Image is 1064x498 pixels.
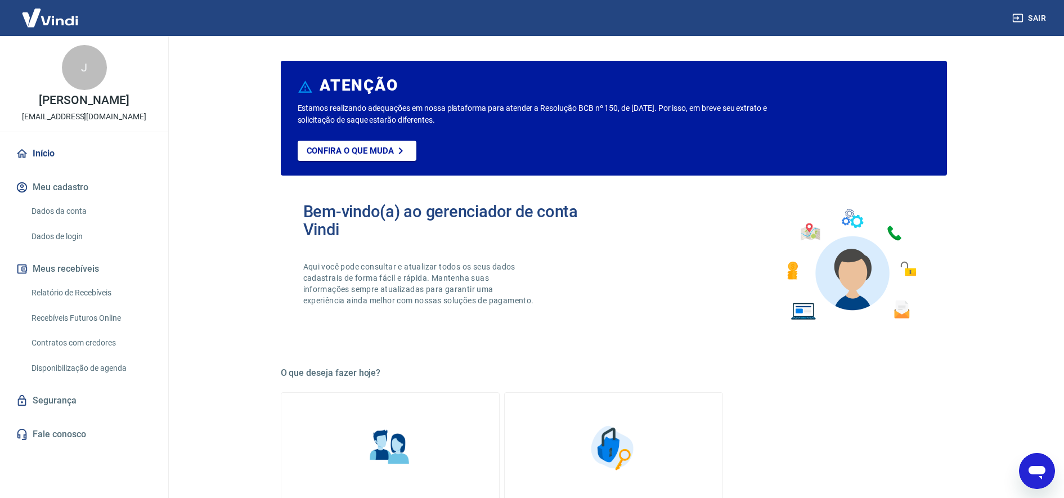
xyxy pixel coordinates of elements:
a: Contratos com credores [27,331,155,355]
iframe: Botão para abrir a janela de mensagens, conversa em andamento [1019,453,1055,489]
img: Vindi [14,1,87,35]
p: [EMAIL_ADDRESS][DOMAIN_NAME] [22,111,146,123]
h6: ATENÇÃO [320,80,398,91]
p: Estamos realizando adequações em nossa plataforma para atender a Resolução BCB nº 150, de [DATE].... [298,102,803,126]
a: Disponibilização de agenda [27,357,155,380]
a: Dados da conta [27,200,155,223]
a: Fale conosco [14,422,155,447]
a: Segurança [14,388,155,413]
button: Meu cadastro [14,175,155,200]
img: Imagem de um avatar masculino com diversos icones exemplificando as funcionalidades do gerenciado... [777,203,924,327]
button: Meus recebíveis [14,257,155,281]
h2: Bem-vindo(a) ao gerenciador de conta Vindi [303,203,614,239]
button: Sair [1010,8,1050,29]
img: Informações pessoais [362,420,418,476]
a: Confira o que muda [298,141,416,161]
p: [PERSON_NAME] [39,95,129,106]
a: Início [14,141,155,166]
p: Aqui você pode consultar e atualizar todos os seus dados cadastrais de forma fácil e rápida. Mant... [303,261,536,306]
div: J [62,45,107,90]
p: Confira o que muda [307,146,394,156]
a: Relatório de Recebíveis [27,281,155,304]
a: Dados de login [27,225,155,248]
a: Recebíveis Futuros Online [27,307,155,330]
h5: O que deseja fazer hoje? [281,367,947,379]
img: Segurança [585,420,641,476]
